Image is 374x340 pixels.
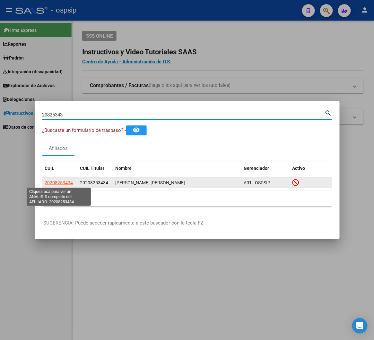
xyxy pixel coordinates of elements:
span: Nombre [116,166,132,171]
datatable-header-cell: CUIL [42,161,78,175]
datatable-header-cell: Nombre [113,161,241,175]
span: 20208253434 [80,180,109,185]
p: -SUGERENCIA: Puede acceder rapidamente a este buscador con la tecla F2- [42,219,332,227]
datatable-header-cell: Activo [290,161,332,175]
div: Afiliados [49,145,68,152]
div: [PERSON_NAME] [PERSON_NAME] [116,179,239,187]
span: CUIL [45,166,55,171]
span: Activo [292,166,305,171]
span: Gerenciador [244,166,269,171]
div: Open Intercom Messenger [352,318,368,334]
span: CUIL Titular [80,166,105,171]
datatable-header-cell: Gerenciador [241,161,290,175]
datatable-header-cell: CUIL Titular [78,161,113,175]
span: ¿Buscaste un formulario de traspaso? - [42,127,126,133]
mat-icon: remove_red_eye [133,126,140,134]
mat-icon: search [325,109,332,116]
div: 1 total [42,190,332,207]
span: 20208253434 [45,180,73,185]
span: A01 - OSPSIP [244,180,271,185]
